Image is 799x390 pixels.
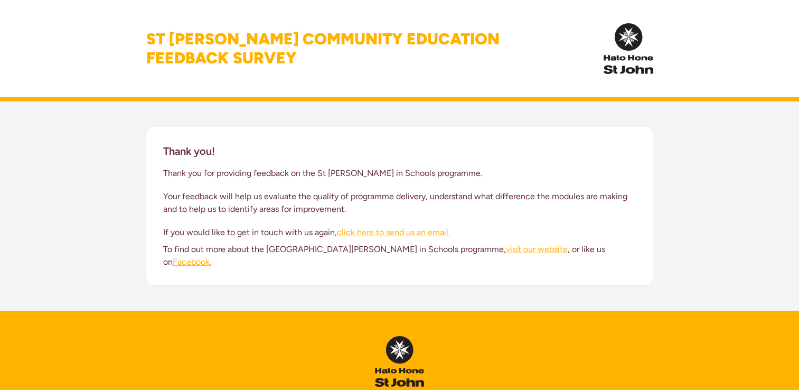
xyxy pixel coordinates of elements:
[375,336,424,387] img: InPulse
[163,144,215,159] h2: Thank you!
[163,190,636,216] p: Your feedback will help us evaluate the quality of programme delivery, understand what difference...
[604,23,653,74] img: InPulse
[146,30,500,68] h1: St [PERSON_NAME] Community Education Feedback Survey
[506,244,568,254] a: visit our website
[337,227,450,237] a: click here to send us an email.
[163,167,636,180] p: Thank you for providing feedback on the St [PERSON_NAME] in Schools programme.
[163,243,636,268] p: To find out more about the [GEOGRAPHIC_DATA][PERSON_NAME] in Schools programme, , or like us on
[173,257,211,267] a: Facebook.
[163,226,636,239] p: If you would like to get in touch with us again,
